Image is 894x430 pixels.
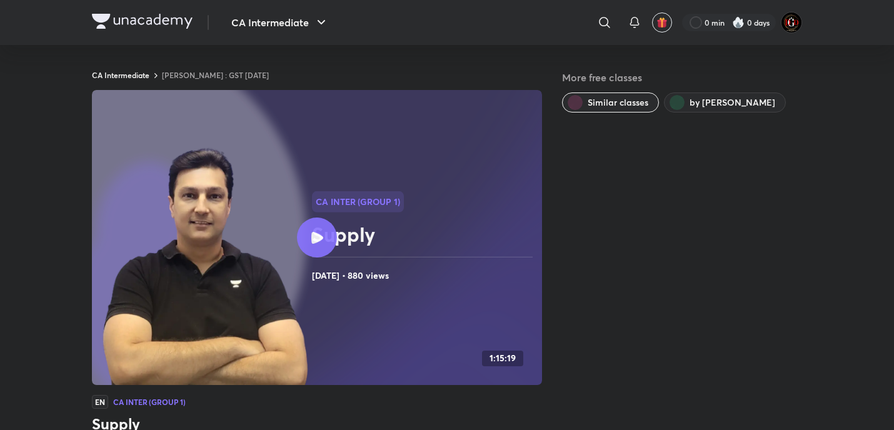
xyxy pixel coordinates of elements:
[162,70,269,80] a: [PERSON_NAME] : GST [DATE]
[664,92,786,112] button: by Arvind Tuli
[113,398,186,406] h4: CA Inter (Group 1)
[690,96,775,109] span: by Arvind Tuli
[562,92,659,112] button: Similar classes
[656,17,668,28] img: avatar
[92,14,193,29] img: Company Logo
[92,14,193,32] a: Company Logo
[312,267,537,284] h4: [DATE] • 880 views
[92,395,108,409] span: EN
[490,353,516,364] h4: 1:15:19
[224,10,336,35] button: CA Intermediate
[781,12,802,33] img: DGD°MrBEAN
[732,16,745,29] img: streak
[92,70,149,80] a: CA Intermediate
[562,70,802,85] h5: More free classes
[588,96,648,109] span: Similar classes
[652,12,672,32] button: avatar
[312,222,537,247] h2: Supply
